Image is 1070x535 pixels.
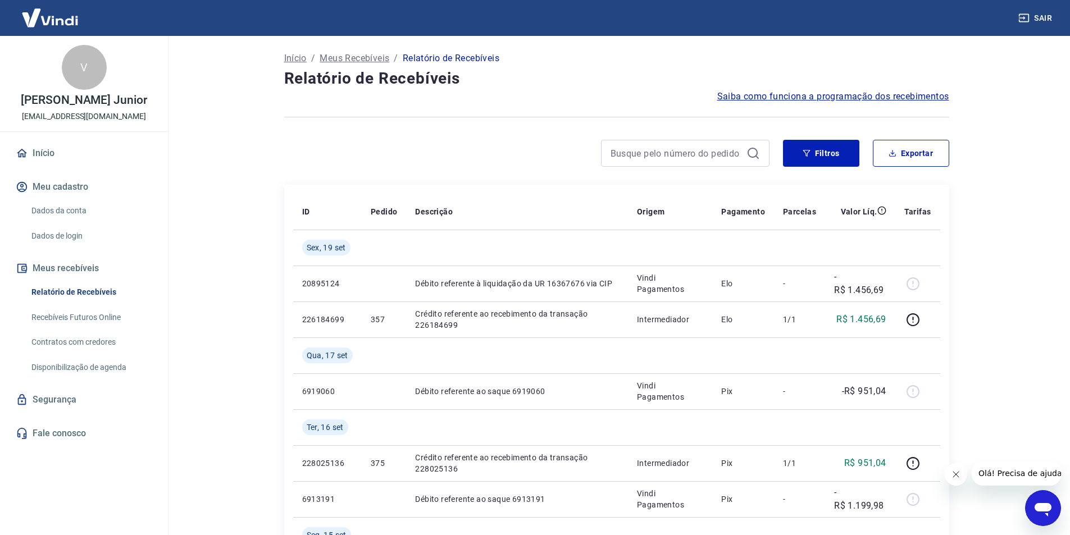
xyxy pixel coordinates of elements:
iframe: Mensagem da empresa [972,461,1061,486]
p: 357 [371,314,397,325]
p: Elo [721,314,765,325]
button: Sair [1016,8,1057,29]
p: -R$ 1.456,69 [834,270,886,297]
p: 375 [371,458,397,469]
p: Crédito referente ao recebimento da transação 226184699 [415,308,619,331]
a: Disponibilização de agenda [27,356,154,379]
h4: Relatório de Recebíveis [284,67,949,90]
p: Relatório de Recebíveis [403,52,499,65]
p: Pagamento [721,206,765,217]
p: Pix [721,493,765,505]
p: Vindi Pagamentos [637,272,703,295]
a: Saiba como funciona a programação dos recebimentos [717,90,949,103]
p: / [394,52,398,65]
input: Busque pelo número do pedido [611,145,742,162]
p: Vindi Pagamentos [637,488,703,510]
a: Segurança [13,387,154,412]
p: Tarifas [904,206,931,217]
p: Débito referente ao saque 6919060 [415,386,619,397]
p: - [783,493,816,505]
div: V [62,45,107,90]
p: Descrição [415,206,453,217]
p: 1/1 [783,314,816,325]
span: Sex, 19 set [307,242,346,253]
p: 228025136 [302,458,353,469]
p: Crédito referente ao recebimento da transação 228025136 [415,452,619,474]
p: [PERSON_NAME] Junior [21,94,147,106]
p: Pix [721,458,765,469]
a: Dados da conta [27,199,154,222]
p: 226184699 [302,314,353,325]
iframe: Fechar mensagem [945,463,967,486]
a: Contratos com credores [27,331,154,354]
a: Fale conosco [13,421,154,446]
p: R$ 951,04 [844,456,886,470]
p: 6919060 [302,386,353,397]
a: Dados de login [27,225,154,248]
p: Débito referente ao saque 6913191 [415,493,619,505]
p: Débito referente à liquidação da UR 16367676 via CIP [415,278,619,289]
span: Ter, 16 set [307,422,344,433]
p: -R$ 951,04 [842,385,886,398]
p: - [783,278,816,289]
a: Relatório de Recebíveis [27,281,154,304]
button: Filtros [783,140,859,167]
iframe: Botão para abrir a janela de mensagens [1025,490,1061,526]
p: ID [302,206,310,217]
p: -R$ 1.199,98 [834,486,886,513]
p: 1/1 [783,458,816,469]
p: Pedido [371,206,397,217]
p: / [311,52,315,65]
p: Intermediador [637,458,703,469]
a: Meus Recebíveis [320,52,389,65]
p: Parcelas [783,206,816,217]
p: Elo [721,278,765,289]
span: Olá! Precisa de ajuda? [7,8,94,17]
p: Intermediador [637,314,703,325]
a: Recebíveis Futuros Online [27,306,154,329]
p: Valor Líq. [841,206,877,217]
span: Qua, 17 set [307,350,348,361]
p: 20895124 [302,278,353,289]
button: Meu cadastro [13,175,154,199]
button: Meus recebíveis [13,256,154,281]
p: 6913191 [302,493,353,505]
a: Início [13,141,154,166]
p: - [783,386,816,397]
a: Início [284,52,307,65]
img: Vindi [13,1,86,35]
p: R$ 1.456,69 [836,313,886,326]
p: Pix [721,386,765,397]
button: Exportar [873,140,949,167]
p: Origem [637,206,664,217]
p: [EMAIL_ADDRESS][DOMAIN_NAME] [22,111,146,122]
p: Vindi Pagamentos [637,380,703,403]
